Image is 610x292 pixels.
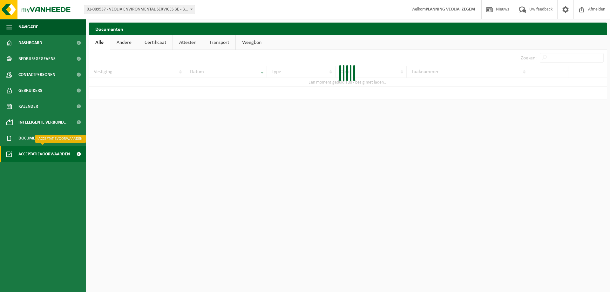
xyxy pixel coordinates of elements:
[18,114,68,130] span: Intelligente verbond...
[18,146,70,162] span: Acceptatievoorwaarden
[138,35,173,50] a: Certificaat
[18,130,45,146] span: Documenten
[89,23,607,35] h2: Documenten
[18,83,42,98] span: Gebruikers
[89,35,110,50] a: Alle
[236,35,268,50] a: Weegbon
[203,35,235,50] a: Transport
[18,67,55,83] span: Contactpersonen
[18,19,38,35] span: Navigatie
[173,35,203,50] a: Attesten
[110,35,138,50] a: Andere
[426,7,475,12] strong: PLANNING VEOLIA IZEGEM
[18,35,42,51] span: Dashboard
[18,98,38,114] span: Kalender
[18,51,56,67] span: Bedrijfsgegevens
[84,5,195,14] span: 01-089537 - VEOLIA ENVIRONMENTAL SERVICES BE - BEERSE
